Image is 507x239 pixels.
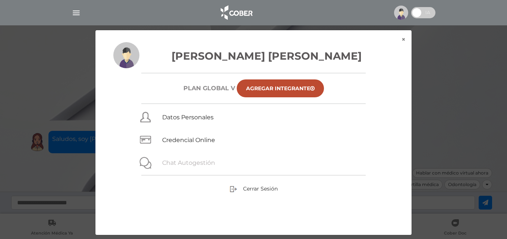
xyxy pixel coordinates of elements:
img: logo_cober_home-white.png [217,4,256,22]
h3: [PERSON_NAME] [PERSON_NAME] [113,48,394,64]
img: sign-out.png [230,185,237,193]
a: Credencial Online [162,136,215,144]
h6: Plan GLOBAL V [183,85,235,92]
a: Cerrar Sesión [230,185,278,192]
img: profile-placeholder.svg [394,6,408,20]
a: Datos Personales [162,114,214,121]
span: Cerrar Sesión [243,185,278,192]
img: profile-placeholder.svg [113,42,139,68]
a: Agregar Integrante [237,79,324,97]
button: × [396,30,412,49]
a: Chat Autogestión [162,159,215,166]
img: Cober_menu-lines-white.svg [72,8,81,18]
